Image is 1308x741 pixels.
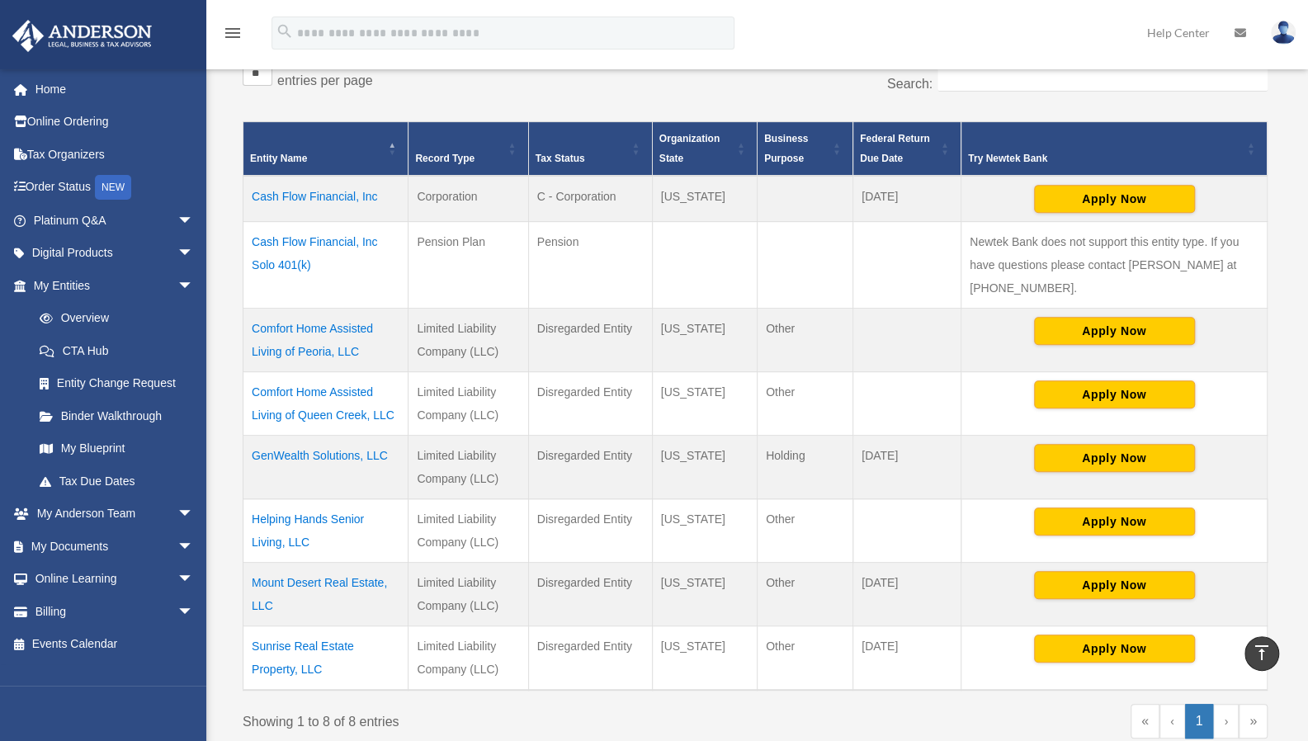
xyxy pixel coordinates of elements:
td: Helping Hands Senior Living, LLC [243,499,408,563]
label: entries per page [277,73,373,87]
th: Entity Name: Activate to invert sorting [243,122,408,177]
td: Pension [528,222,652,309]
a: Digital Productsarrow_drop_down [12,237,219,270]
span: Record Type [415,153,475,164]
a: Next [1213,704,1239,739]
a: Online Ordering [12,106,219,139]
button: Apply Now [1034,571,1195,599]
a: Overview [23,302,202,335]
i: vertical_align_top [1252,643,1272,663]
td: Other [757,499,852,563]
td: Holding [757,436,852,499]
div: Try Newtek Bank [968,149,1242,168]
td: Newtek Bank does not support this entity type. If you have questions please contact [PERSON_NAME]... [961,222,1268,309]
label: Search: [887,77,933,91]
span: arrow_drop_down [177,595,210,629]
span: Federal Return Due Date [860,133,930,164]
td: Disregarded Entity [528,372,652,436]
a: My Documentsarrow_drop_down [12,530,219,563]
td: [US_STATE] [652,176,757,222]
span: arrow_drop_down [177,237,210,271]
button: Apply Now [1034,317,1195,345]
span: Tax Status [536,153,585,164]
th: Organization State: Activate to sort [652,122,757,177]
div: NEW [95,175,131,200]
td: Mount Desert Real Estate, LLC [243,563,408,626]
td: Disregarded Entity [528,499,652,563]
th: Business Purpose: Activate to sort [757,122,852,177]
a: Tax Organizers [12,138,219,171]
button: Apply Now [1034,507,1195,536]
a: Entity Change Request [23,367,210,400]
button: Apply Now [1034,635,1195,663]
td: Corporation [408,176,528,222]
td: [US_STATE] [652,372,757,436]
span: arrow_drop_down [177,563,210,597]
img: User Pic [1271,21,1296,45]
td: Sunrise Real Estate Property, LLC [243,626,408,691]
a: Home [12,73,219,106]
td: [DATE] [853,176,961,222]
span: arrow_drop_down [177,498,210,531]
img: Anderson Advisors Platinum Portal [7,20,157,52]
td: Cash Flow Financial, Inc Solo 401(k) [243,222,408,309]
a: Tax Due Dates [23,465,210,498]
td: Other [757,563,852,626]
a: Billingarrow_drop_down [12,595,219,628]
a: My Anderson Teamarrow_drop_down [12,498,219,531]
td: Disregarded Entity [528,436,652,499]
td: [US_STATE] [652,309,757,372]
td: Disregarded Entity [528,309,652,372]
a: Last [1239,704,1268,739]
td: [US_STATE] [652,499,757,563]
td: [DATE] [853,563,961,626]
button: Apply Now [1034,380,1195,408]
a: Online Learningarrow_drop_down [12,563,219,596]
a: 1 [1185,704,1214,739]
td: Limited Liability Company (LLC) [408,499,528,563]
i: search [276,22,294,40]
td: Limited Liability Company (LLC) [408,626,528,691]
th: Federal Return Due Date: Activate to sort [853,122,961,177]
td: [US_STATE] [652,626,757,691]
a: vertical_align_top [1244,636,1279,671]
td: Other [757,626,852,691]
td: Other [757,309,852,372]
th: Try Newtek Bank : Activate to sort [961,122,1268,177]
button: Apply Now [1034,444,1195,472]
a: My Entitiesarrow_drop_down [12,269,210,302]
td: Disregarded Entity [528,626,652,691]
a: CTA Hub [23,334,210,367]
td: [US_STATE] [652,563,757,626]
button: Apply Now [1034,185,1195,213]
td: Limited Liability Company (LLC) [408,309,528,372]
a: First [1131,704,1159,739]
td: [DATE] [853,436,961,499]
div: Showing 1 to 8 of 8 entries [243,704,743,734]
td: Other [757,372,852,436]
td: Comfort Home Assisted Living of Queen Creek, LLC [243,372,408,436]
td: Limited Liability Company (LLC) [408,436,528,499]
span: arrow_drop_down [177,530,210,564]
a: My Blueprint [23,432,210,465]
span: arrow_drop_down [177,269,210,303]
a: menu [223,29,243,43]
td: Comfort Home Assisted Living of Peoria, LLC [243,309,408,372]
a: Platinum Q&Aarrow_drop_down [12,204,219,237]
span: arrow_drop_down [177,204,210,238]
a: Binder Walkthrough [23,399,210,432]
td: Cash Flow Financial, Inc [243,176,408,222]
td: Pension Plan [408,222,528,309]
td: GenWealth Solutions, LLC [243,436,408,499]
span: Organization State [659,133,720,164]
td: Limited Liability Company (LLC) [408,563,528,626]
th: Tax Status: Activate to sort [528,122,652,177]
td: [US_STATE] [652,436,757,499]
span: Business Purpose [764,133,808,164]
th: Record Type: Activate to sort [408,122,528,177]
a: Previous [1159,704,1185,739]
td: Limited Liability Company (LLC) [408,372,528,436]
i: menu [223,23,243,43]
td: [DATE] [853,626,961,691]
